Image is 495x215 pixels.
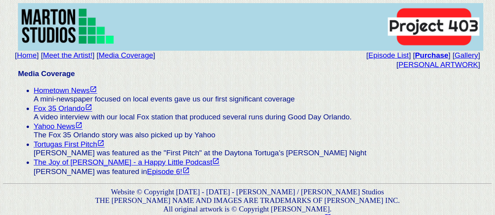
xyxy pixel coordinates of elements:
a: Purchase [415,51,448,59]
img: Project403.png [384,5,483,49]
a: Episode 6! [147,167,190,176]
a: Episode List [368,51,409,59]
img: MartonStudiosLogo.png [18,4,117,48]
a: Home [17,51,37,59]
a: Gallery [455,51,478,59]
a: The Joy of [PERSON_NAME] - a Happy Little Podcast [34,158,220,166]
td: [ ] [ ] [ ] [271,51,480,60]
a: Fox 35 Orlando [34,104,92,112]
a: Tortugas First Pitch [34,140,104,148]
a: Meet the Artist! [43,51,93,59]
a: Media Coverage [99,51,153,59]
a: PERSONAL ARTWORK [398,60,478,69]
ul: A mini-newspaper focused on local events gave us our first significant coverage A video interview... [18,85,477,176]
a: Hometown News [34,86,97,94]
td: [ ] [15,60,480,69]
a: Yahoo News [34,122,83,130]
span: [ ] [41,51,94,59]
div: Media Coverage [18,69,477,78]
span: [ ] [15,51,39,59]
span: [ ] [97,51,155,59]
